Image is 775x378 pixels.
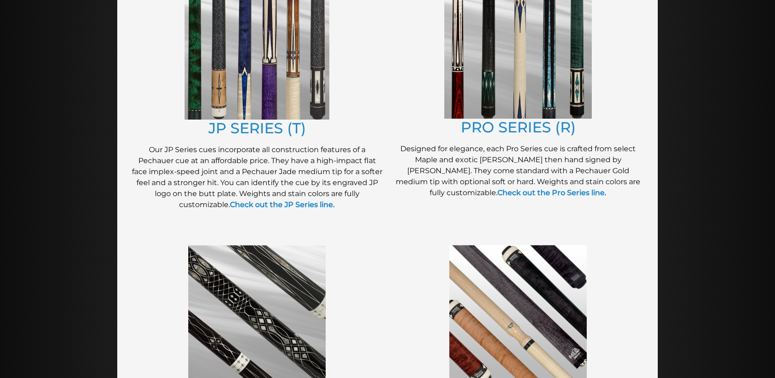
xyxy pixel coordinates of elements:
[208,119,306,137] a: JP SERIES (T)
[461,118,576,136] a: PRO SERIES (R)
[131,144,383,210] p: Our JP Series cues incorporate all construction features of a Pechauer cue at an affordable price...
[497,188,606,197] a: Check out the Pro Series line.
[230,200,335,209] a: Check out the JP Series line.
[392,143,644,198] p: Designed for elegance, each Pro Series cue is crafted from select Maple and exotic [PERSON_NAME] ...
